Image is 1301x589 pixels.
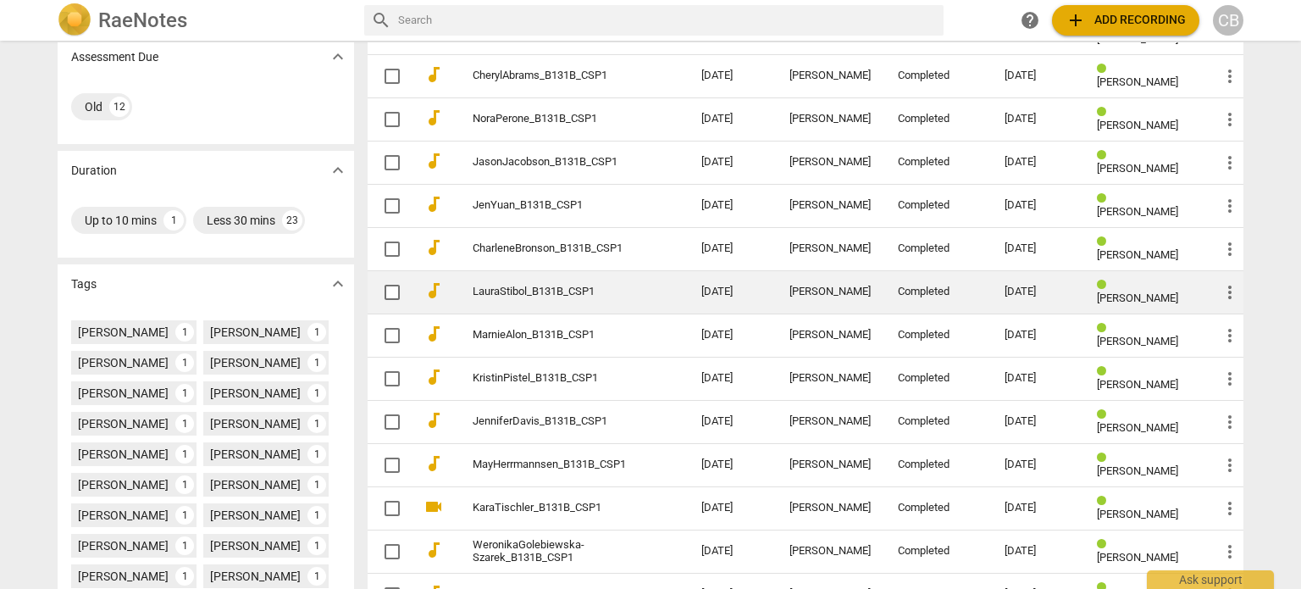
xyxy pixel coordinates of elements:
[688,530,776,573] td: [DATE]
[78,568,169,585] div: [PERSON_NAME]
[1066,10,1186,31] span: Add recording
[688,443,776,486] td: [DATE]
[789,372,871,385] div: [PERSON_NAME]
[898,286,977,298] div: Completed
[175,445,194,464] div: 1
[328,274,348,294] span: expand_more
[473,372,640,385] a: KristinPistel_B131B_CSP1
[175,414,194,433] div: 1
[424,194,444,214] span: audiotrack
[1220,153,1240,173] span: more_vert
[789,113,871,125] div: [PERSON_NAME]
[789,502,871,514] div: [PERSON_NAME]
[58,3,351,37] a: LogoRaeNotes
[210,415,301,432] div: [PERSON_NAME]
[307,384,326,403] div: 1
[307,353,326,372] div: 1
[78,446,169,463] div: [PERSON_NAME]
[325,44,351,69] button: Show more
[424,540,444,560] span: audiotrack
[1097,335,1178,347] span: [PERSON_NAME]
[1097,192,1113,205] span: Review status: completed
[78,385,169,402] div: [PERSON_NAME]
[1097,149,1113,162] span: Review status: completed
[688,97,776,141] td: [DATE]
[688,141,776,184] td: [DATE]
[1097,162,1178,175] span: [PERSON_NAME]
[1097,508,1178,520] span: [PERSON_NAME]
[473,539,640,564] a: WeronikaGolebiewska-Szarek_B131B_CSP1
[688,54,776,97] td: [DATE]
[1005,242,1070,255] div: [DATE]
[71,275,97,293] p: Tags
[473,113,640,125] a: NoraPerone_B131B_CSP1
[325,158,351,183] button: Show more
[1097,248,1178,261] span: [PERSON_NAME]
[78,507,169,524] div: [PERSON_NAME]
[1213,5,1243,36] button: CB
[898,502,977,514] div: Completed
[789,242,871,255] div: [PERSON_NAME]
[71,162,117,180] p: Duration
[71,48,158,66] p: Assessment Due
[688,486,776,530] td: [DATE]
[78,354,169,371] div: [PERSON_NAME]
[1147,570,1274,589] div: Ask support
[1005,199,1070,212] div: [DATE]
[78,537,169,554] div: [PERSON_NAME]
[207,212,275,229] div: Less 30 mins
[898,458,977,471] div: Completed
[789,199,871,212] div: [PERSON_NAME]
[424,64,444,85] span: audiotrack
[210,537,301,554] div: [PERSON_NAME]
[307,475,326,494] div: 1
[1220,282,1240,303] span: more_vert
[1005,372,1070,385] div: [DATE]
[1052,5,1199,36] button: Upload
[210,446,301,463] div: [PERSON_NAME]
[1097,365,1113,378] span: Review status: completed
[307,414,326,433] div: 1
[175,323,194,342] div: 1
[688,270,776,314] td: [DATE]
[789,458,871,471] div: [PERSON_NAME]
[424,237,444,258] span: audiotrack
[1005,113,1070,125] div: [DATE]
[210,385,301,402] div: [PERSON_NAME]
[1097,322,1113,335] span: Review status: completed
[307,567,326,586] div: 1
[175,475,194,494] div: 1
[898,329,977,342] div: Completed
[473,199,640,212] a: JenYuan_B131B_CSP1
[85,212,157,229] div: Up to 10 mins
[1097,119,1178,131] span: [PERSON_NAME]
[789,156,871,169] div: [PERSON_NAME]
[175,384,194,403] div: 1
[1097,292,1178,304] span: [PERSON_NAME]
[1097,205,1178,218] span: [PERSON_NAME]
[85,98,102,115] div: Old
[210,324,301,341] div: [PERSON_NAME]
[1220,542,1240,562] span: more_vert
[307,323,326,342] div: 1
[424,108,444,128] span: audiotrack
[307,506,326,525] div: 1
[1220,66,1240,86] span: more_vert
[424,453,444,474] span: audiotrack
[307,445,326,464] div: 1
[210,507,301,524] div: [PERSON_NAME]
[78,415,169,432] div: [PERSON_NAME]
[78,476,169,493] div: [PERSON_NAME]
[473,458,640,471] a: MayHerrmannsen_B131B_CSP1
[789,69,871,82] div: [PERSON_NAME]
[1097,32,1178,45] span: [PERSON_NAME]
[1220,412,1240,432] span: more_vert
[1097,75,1178,88] span: [PERSON_NAME]
[1097,378,1178,391] span: [PERSON_NAME]
[898,372,977,385] div: Completed
[1097,279,1113,292] span: Review status: completed
[1220,239,1240,259] span: more_vert
[424,281,444,301] span: audiotrack
[424,497,444,517] span: videocam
